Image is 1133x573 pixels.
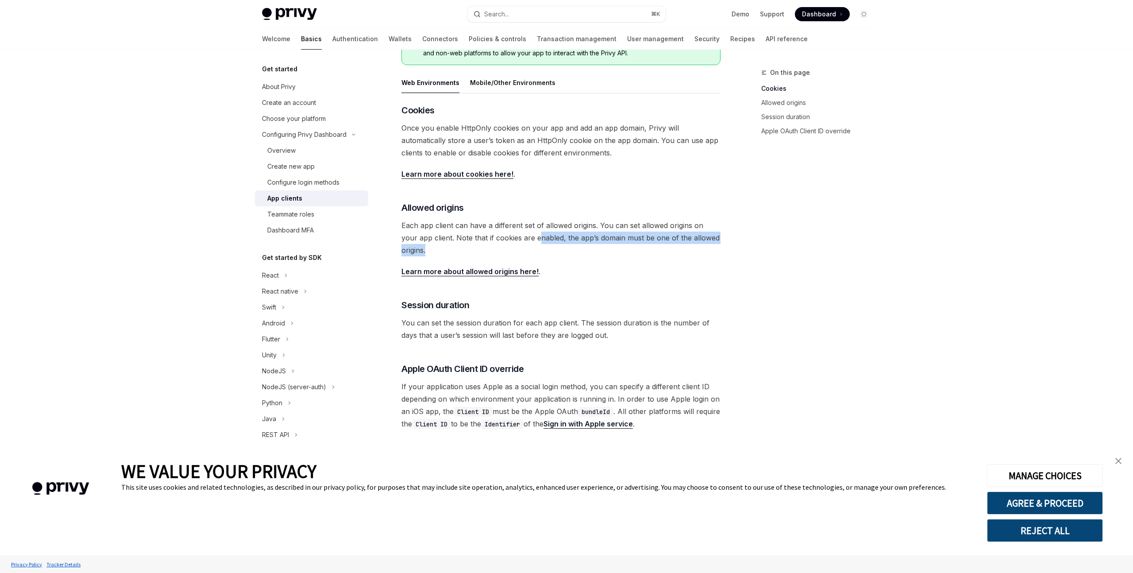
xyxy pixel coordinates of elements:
a: Wallets [389,28,412,50]
a: Security [694,28,720,50]
a: Allowed origins [761,96,878,110]
div: React [262,270,279,281]
a: Authentication [332,28,378,50]
h5: Get started [262,64,297,74]
span: If your application uses Apple as a social login method, you can specify a different client ID de... [401,380,721,430]
div: NodeJS (server-auth) [262,382,326,392]
span: Cookies [401,104,435,116]
div: Flutter [262,334,280,345]
span: Allowed origins [401,201,464,214]
a: Dashboard [795,7,850,21]
a: Overview [255,143,368,159]
span: Once you enable HttpOnly cookies on your app and add an app domain, Privy will automatically stor... [401,122,721,159]
button: Mobile/Other Environments [470,72,555,93]
div: NodeJS [262,366,286,376]
a: Teammate roles [255,206,368,222]
a: App clients [255,190,368,206]
a: Support [760,10,784,19]
a: Tracker Details [44,557,83,572]
span: . [401,265,721,278]
div: This site uses cookies and related technologies, as described in our privacy policy, for purposes... [121,483,974,492]
div: Create new app [267,161,315,172]
button: REJECT ALL [987,519,1103,542]
div: Overview [267,145,296,156]
a: Create new app [255,159,368,174]
div: Python [262,398,282,408]
div: App clients [267,193,302,204]
a: Dashboard MFA [255,222,368,238]
img: close banner [1115,458,1121,464]
span: Dashboard [802,10,836,19]
div: REST API [262,430,289,440]
button: AGREE & PROCEED [987,492,1103,515]
a: Cookies [761,81,878,96]
a: Learn more about allowed origins here! [401,267,539,276]
button: Web Environments [401,72,459,93]
span: . [401,168,721,180]
a: About Privy [255,79,368,95]
button: Toggle dark mode [857,7,871,21]
span: You can set the session duration for each app client. The session duration is the number of days ... [401,317,721,341]
span: Session duration [401,299,469,311]
code: Client ID [412,419,451,429]
a: Learn more about cookies here! [401,170,513,179]
a: Recipes [730,28,755,50]
div: Swift [262,302,276,313]
a: Session duration [761,110,878,124]
div: Configure login methods [267,177,339,188]
a: Apple OAuth Client ID override [761,124,878,138]
div: Create an account [262,97,316,108]
a: Demo [732,10,749,19]
a: Policies & controls [469,28,526,50]
button: Search...⌘K [467,6,666,22]
a: Transaction management [537,28,617,50]
div: React native [262,286,298,297]
span: ⌘ K [651,11,660,18]
a: Basics [301,28,322,50]
div: Teammate roles [267,209,314,220]
div: Dashboard MFA [267,225,314,236]
div: About Privy [262,81,296,92]
code: bundleId [578,407,613,417]
button: MANAGE CHOICES [987,464,1103,487]
a: API reference [766,28,808,50]
span: Apple OAuth Client ID override [401,363,524,375]
div: Unity [262,350,277,360]
a: Choose your platform [255,111,368,127]
a: Configure login methods [255,174,368,190]
span: On this page [770,67,810,78]
div: Java [262,414,276,424]
div: Choose your platform [262,113,326,124]
a: Connectors [422,28,458,50]
img: light logo [262,8,317,20]
a: Create an account [255,95,368,111]
a: Privacy Policy [9,557,44,572]
a: close banner [1110,452,1127,470]
a: Welcome [262,28,290,50]
a: User management [627,28,684,50]
div: Search... [484,9,509,19]
code: Identifier [481,419,524,429]
div: Configuring Privy Dashboard [262,129,347,140]
span: WE VALUE YOUR PRIVACY [121,460,316,483]
code: Client ID [454,407,493,417]
span: Each app client can have a different set of allowed origins. You can set allowed origins on your ... [401,219,721,256]
h5: Get started by SDK [262,252,322,263]
img: company logo [13,469,108,508]
a: Sign in with Apple service [543,419,633,429]
div: Android [262,318,285,329]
